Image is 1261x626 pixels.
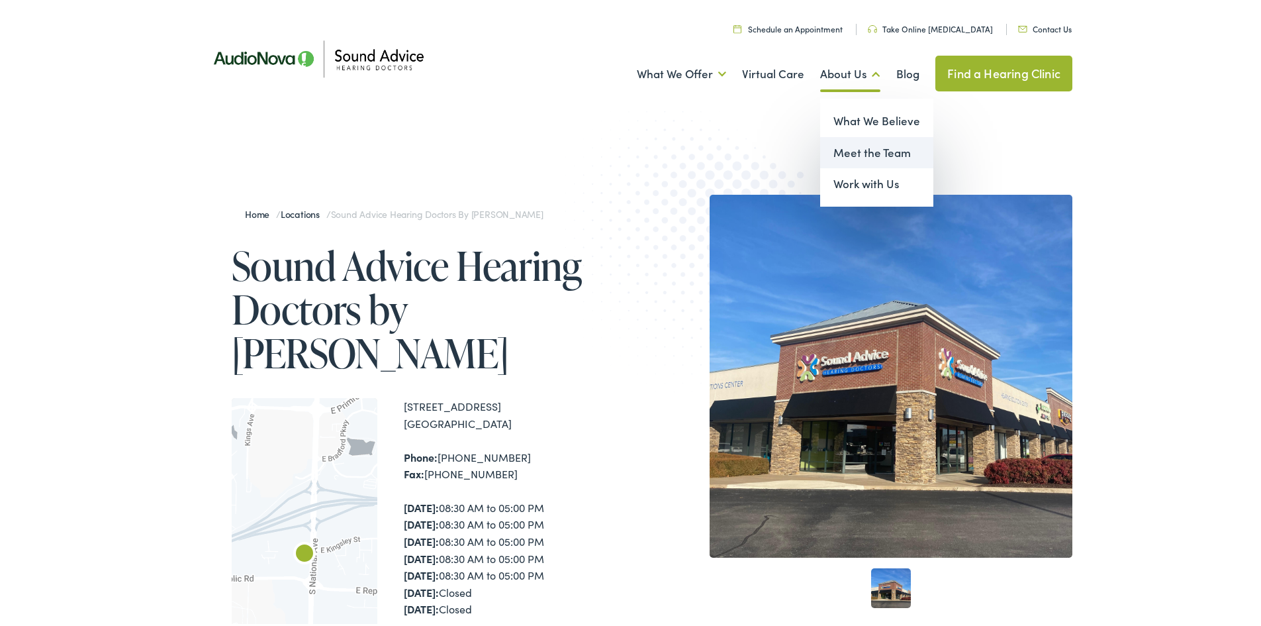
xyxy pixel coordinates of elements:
strong: [DATE]: [404,548,439,563]
div: [PHONE_NUMBER] [PHONE_NUMBER] [404,446,635,480]
strong: [DATE]: [404,531,439,546]
a: Contact Us [1018,21,1072,32]
span: Sound Advice Hearing Doctors by [PERSON_NAME] [331,205,543,218]
a: Work with Us [820,166,933,197]
img: Icon representing mail communication in a unique green color, indicative of contact or communicat... [1018,23,1027,30]
a: 1 [871,566,911,605]
strong: [DATE]: [404,514,439,529]
a: About Us [820,47,880,96]
h1: Sound Advice Hearing Doctors by [PERSON_NAME] [232,241,635,372]
div: Sound Advice Hearing Doctors by AudioNova [289,537,320,568]
strong: [DATE]: [404,565,439,580]
strong: Fax: [404,464,424,478]
a: Take Online [MEDICAL_DATA] [868,21,993,32]
a: Virtual Care [742,47,804,96]
strong: [DATE]: [404,582,439,597]
img: Calendar icon in a unique green color, symbolizing scheduling or date-related features. [733,22,741,30]
div: [STREET_ADDRESS] [GEOGRAPHIC_DATA] [404,395,635,429]
a: Find a Hearing Clinic [935,53,1072,89]
a: Locations [281,205,326,218]
span: / / [245,205,543,218]
img: Headphone icon in a unique green color, suggesting audio-related services or features. [868,23,877,30]
strong: [DATE]: [404,497,439,512]
strong: [DATE]: [404,599,439,613]
a: Home [245,205,276,218]
a: What We Offer [637,47,726,96]
div: 08:30 AM to 05:00 PM 08:30 AM to 05:00 PM 08:30 AM to 05:00 PM 08:30 AM to 05:00 PM 08:30 AM to 0... [404,497,635,615]
a: Meet the Team [820,134,933,166]
a: Schedule an Appointment [733,21,843,32]
a: What We Believe [820,103,933,134]
a: Blog [896,47,919,96]
strong: Phone: [404,447,438,462]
